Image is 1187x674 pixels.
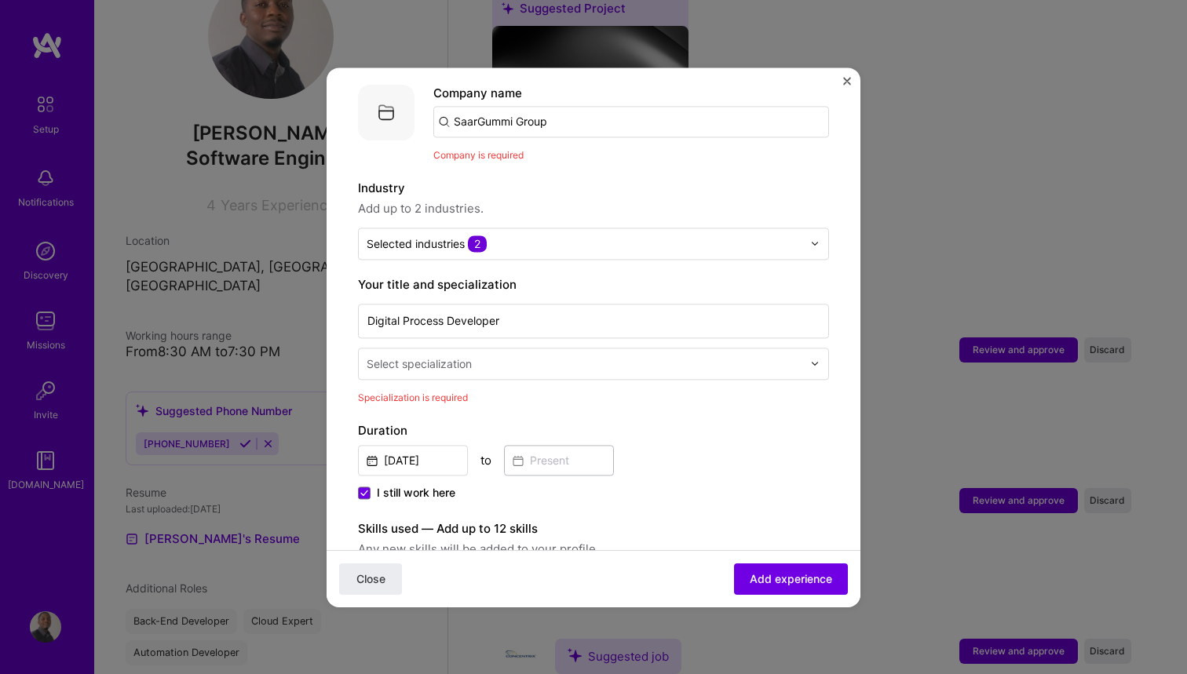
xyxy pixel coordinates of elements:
[358,392,468,403] span: Specialization is required
[810,359,820,368] img: drop icon
[734,563,848,594] button: Add experience
[358,519,829,538] label: Skills used — Add up to 12 skills
[356,570,385,586] span: Close
[480,452,491,468] div: to
[504,445,614,475] input: Present
[468,235,487,252] span: 2
[339,563,402,594] button: Close
[367,235,487,252] div: Selected industries
[358,199,829,218] span: Add up to 2 industries.
[358,84,415,140] img: Company logo
[358,304,829,338] input: Role name
[433,106,829,137] input: Search for a company...
[433,149,524,161] span: Company is required
[358,445,468,475] input: Date
[377,485,455,501] span: I still work here
[358,540,829,559] span: Any new skills will be added to your profile.
[358,421,829,440] label: Duration
[433,86,522,100] label: Company name
[367,355,472,372] div: Select specialization
[358,275,829,294] label: Your title and specialization
[750,570,832,586] span: Add experience
[810,239,820,248] img: drop icon
[843,77,851,93] button: Close
[358,179,829,198] label: Industry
